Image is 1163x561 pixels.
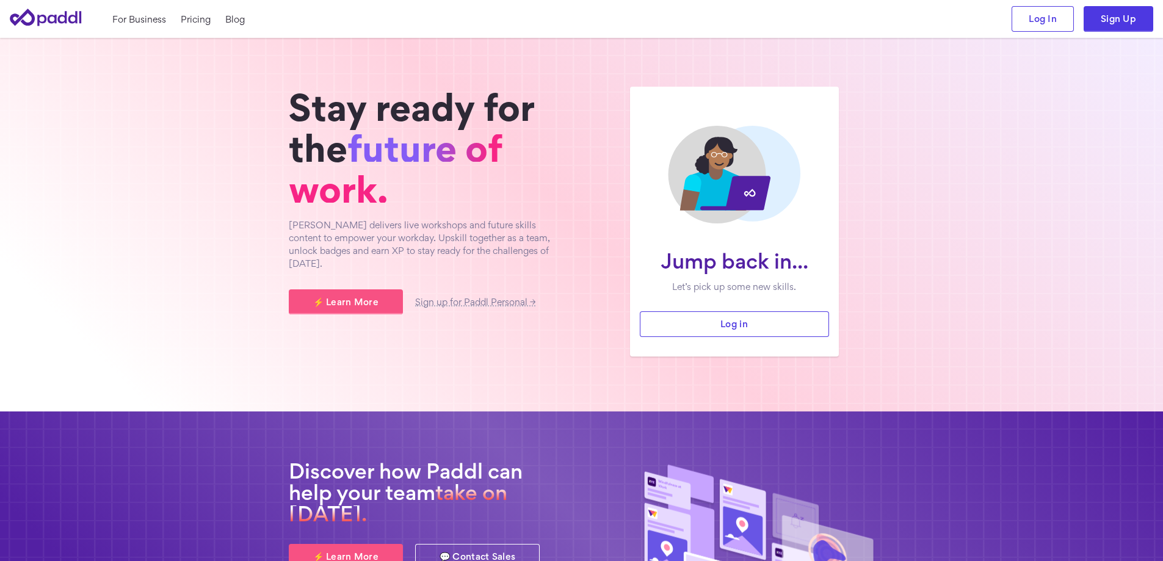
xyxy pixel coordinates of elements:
a: For Business [112,13,166,26]
a: Log in [640,311,829,337]
p: [PERSON_NAME] delivers live workshops and future skills content to empower your workday. Upskill ... [289,219,570,270]
h1: Jump back in... [650,250,819,272]
a: Log In [1012,6,1074,32]
span: future of work. [289,134,502,203]
a: Sign Up [1084,6,1153,32]
a: Sign up for Paddl Personal → [415,299,535,306]
p: Let’s pick up some new skills. [650,280,819,293]
a: Pricing [181,13,211,26]
a: Blog [225,13,245,26]
h2: Discover how Paddl can help your team [289,460,570,525]
a: ⚡ Learn More [289,289,403,315]
h1: Stay ready for the [289,87,570,210]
